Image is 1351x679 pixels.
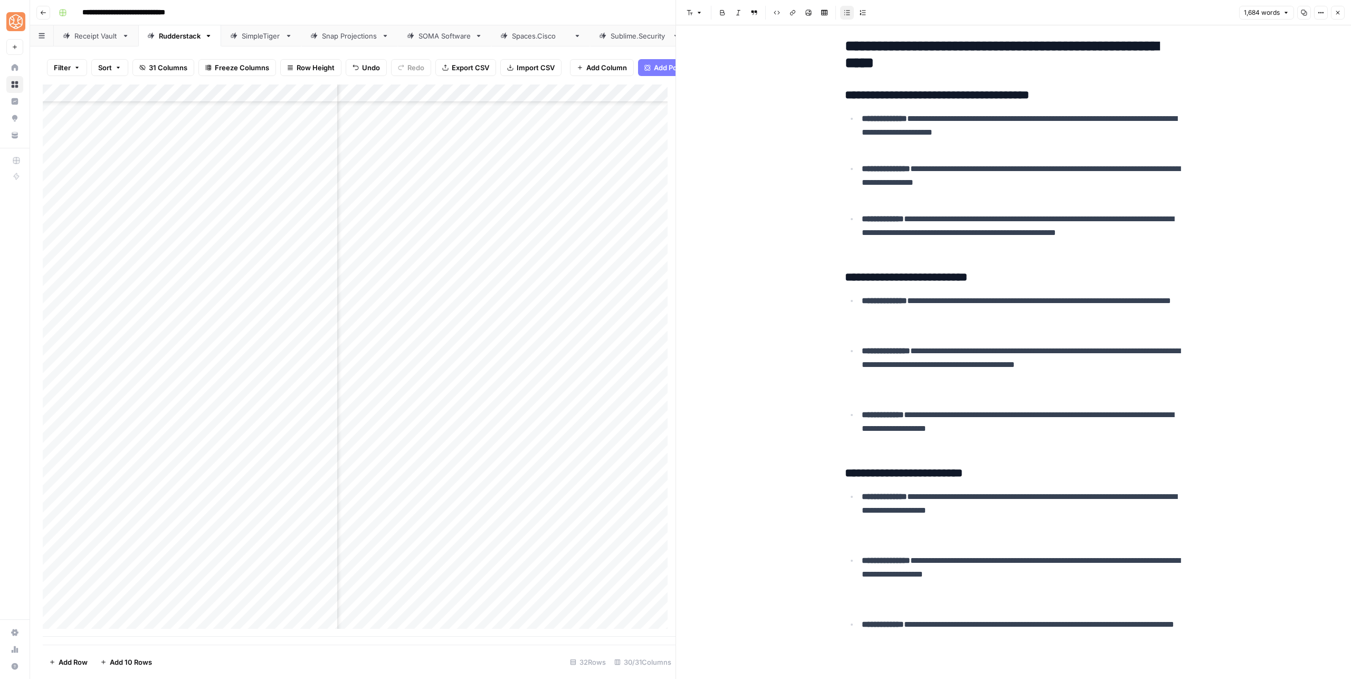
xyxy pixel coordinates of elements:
a: Your Data [6,127,23,144]
img: SimpleTiger Logo [6,12,25,31]
span: 31 Columns [149,62,187,73]
span: Import CSV [517,62,555,73]
button: Add Column [570,59,634,76]
div: [DOMAIN_NAME] [611,31,668,41]
button: Redo [391,59,431,76]
div: 30/31 Columns [610,654,675,671]
a: Home [6,59,23,76]
a: Opportunities [6,110,23,127]
button: 1,684 words [1239,6,1294,20]
button: Filter [47,59,87,76]
button: 31 Columns [132,59,194,76]
button: Add 10 Rows [94,654,158,671]
a: Snap Projections [301,25,398,46]
button: Add Power Agent [638,59,718,76]
span: Filter [54,62,71,73]
a: Insights [6,93,23,110]
a: Usage [6,641,23,658]
button: Help + Support [6,658,23,675]
span: Export CSV [452,62,489,73]
div: [DOMAIN_NAME] [512,31,569,41]
a: Rudderstack [138,25,221,46]
span: Add Power Agent [654,62,711,73]
span: 1,684 words [1244,8,1280,17]
span: Add Column [586,62,627,73]
span: Undo [362,62,380,73]
a: SOMA Software [398,25,491,46]
span: Sort [98,62,112,73]
a: Receipt Vault [54,25,138,46]
button: Undo [346,59,387,76]
a: Settings [6,624,23,641]
button: Add Row [43,654,94,671]
button: Freeze Columns [198,59,276,76]
div: Receipt Vault [74,31,118,41]
a: [DOMAIN_NAME] [491,25,590,46]
span: Freeze Columns [215,62,269,73]
button: Sort [91,59,128,76]
span: Row Height [297,62,335,73]
button: Export CSV [435,59,496,76]
span: Add Row [59,657,88,667]
a: Browse [6,76,23,93]
div: SimpleTiger [242,31,281,41]
div: Snap Projections [322,31,377,41]
span: Redo [407,62,424,73]
div: SOMA Software [418,31,471,41]
div: 32 Rows [566,654,610,671]
button: Workspace: SimpleTiger [6,8,23,35]
a: [DOMAIN_NAME] [590,25,689,46]
button: Row Height [280,59,341,76]
div: Rudderstack [159,31,201,41]
button: Import CSV [500,59,562,76]
span: Add 10 Rows [110,657,152,667]
a: SimpleTiger [221,25,301,46]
